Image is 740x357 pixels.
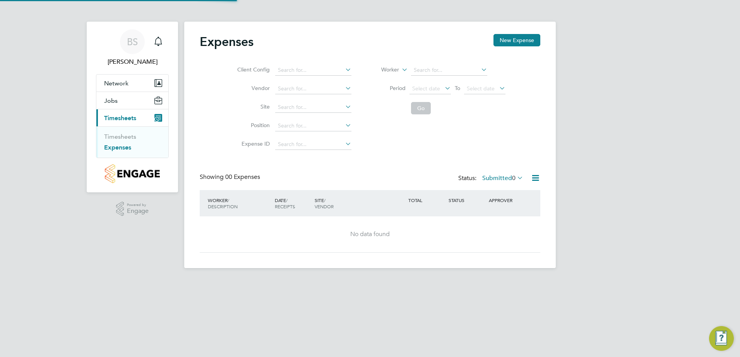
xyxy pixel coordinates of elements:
span: Jobs [104,97,118,104]
span: 00 Expenses [225,173,260,181]
input: Search for... [275,139,351,150]
div: DATE [273,193,313,213]
span: Network [104,80,128,87]
label: Submitted [482,174,523,182]
input: Search for... [275,65,351,76]
span: To [452,83,462,93]
input: Search for... [411,65,487,76]
span: DESCRIPTION [208,203,238,209]
a: Go to home page [96,164,169,183]
span: Powered by [127,202,149,208]
div: TOTAL [406,193,447,207]
div: WORKER [206,193,273,213]
label: Period [371,85,406,92]
input: Search for... [275,83,351,94]
label: Site [235,103,270,110]
a: Timesheets [104,133,136,140]
input: Search for... [275,121,351,131]
span: Bradley Sedge [96,57,169,66]
div: Showing [200,173,262,181]
h2: Expenses [200,34,254,49]
nav: Main navigation [87,22,178,192]
span: Select date [412,85,440,92]
button: Go [411,102,431,114]
div: Timesheets [96,126,168,158]
span: / [324,197,325,203]
span: Timesheets [104,114,136,122]
span: VENDOR [315,203,334,209]
span: Select date [467,85,495,92]
button: Jobs [96,92,168,109]
label: Expense ID [235,140,270,147]
a: Powered byEngage [116,202,149,216]
span: BS [127,37,138,47]
span: Engage [127,208,149,214]
img: countryside-properties-logo-retina.png [105,164,159,183]
span: 0 [512,174,516,182]
label: Position [235,122,270,129]
span: / [286,197,288,203]
button: Network [96,75,168,92]
div: STATUS [447,193,487,207]
button: Timesheets [96,109,168,126]
div: No data found [207,230,533,238]
label: Vendor [235,85,270,92]
button: Engage Resource Center [709,326,734,351]
button: New Expense [493,34,540,46]
div: APPROVER [487,193,527,207]
label: Worker [364,66,399,74]
span: / [228,197,229,203]
a: BS[PERSON_NAME] [96,29,169,66]
div: Status: [458,173,525,184]
input: Search for... [275,102,351,113]
label: Client Config [235,66,270,73]
div: SITE [313,193,406,213]
span: RECEIPTS [275,203,295,209]
a: Expenses [104,144,131,151]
